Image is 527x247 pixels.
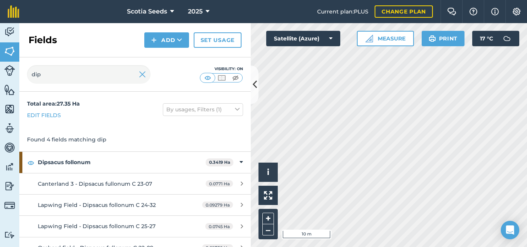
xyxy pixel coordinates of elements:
img: svg+xml;base64,PHN2ZyB4bWxucz0iaHR0cDovL3d3dy53My5vcmcvMjAwMC9zdmciIHdpZHRoPSIxOCIgaGVpZ2h0PSIyNC... [27,158,34,167]
img: svg+xml;base64,PD94bWwgdmVyc2lvbj0iMS4wIiBlbmNvZGluZz0idXRmLTgiPz4KPCEtLSBHZW5lcmF0b3I6IEFkb2JlIE... [4,231,15,239]
a: Lapwing Field - Dipsacus follonum C 25-270.0745 Ha [19,216,251,237]
button: 17 °C [472,31,519,46]
div: Visibility: On [200,66,243,72]
input: Search [27,65,150,84]
img: fieldmargin Logo [8,5,19,18]
div: Found 4 fields matching dip [19,128,251,151]
button: – [262,224,274,235]
img: svg+xml;base64,PD94bWwgdmVyc2lvbj0iMS4wIiBlbmNvZGluZz0idXRmLTgiPz4KPCEtLSBHZW5lcmF0b3I6IEFkb2JlIE... [4,161,15,173]
span: 2025 [188,7,203,16]
button: + [262,213,274,224]
span: Lapwing Field - Dipsacus follonum C 25-27 [38,223,155,230]
img: svg+xml;base64,PD94bWwgdmVyc2lvbj0iMS4wIiBlbmNvZGluZz0idXRmLTgiPz4KPCEtLSBHZW5lcmF0b3I6IEFkb2JlIE... [4,200,15,211]
div: Open Intercom Messenger [501,221,519,239]
img: svg+xml;base64,PHN2ZyB4bWxucz0iaHR0cDovL3d3dy53My5vcmcvMjAwMC9zdmciIHdpZHRoPSI1NiIgaGVpZ2h0PSI2MC... [4,45,15,57]
img: A cog icon [512,8,521,15]
span: Scotia Seeds [127,7,167,16]
img: svg+xml;base64,PD94bWwgdmVyc2lvbj0iMS4wIiBlbmNvZGluZz0idXRmLTgiPz4KPCEtLSBHZW5lcmF0b3I6IEFkb2JlIE... [4,142,15,153]
span: 17 ° C [480,31,493,46]
img: Four arrows, one pointing top left, one top right, one bottom right and the last bottom left [264,191,272,200]
img: svg+xml;base64,PD94bWwgdmVyc2lvbj0iMS4wIiBlbmNvZGluZz0idXRmLTgiPz4KPCEtLSBHZW5lcmF0b3I6IEFkb2JlIE... [499,31,515,46]
strong: Total area : 27.35 Ha [27,100,80,107]
img: svg+xml;base64,PD94bWwgdmVyc2lvbj0iMS4wIiBlbmNvZGluZz0idXRmLTgiPz4KPCEtLSBHZW5lcmF0b3I6IEFkb2JlIE... [4,180,15,192]
a: Canterland 3 - Dipsacus fullonum C 23-070.0771 Ha [19,173,251,194]
button: Measure [357,31,414,46]
img: svg+xml;base64,PHN2ZyB4bWxucz0iaHR0cDovL3d3dy53My5vcmcvMjAwMC9zdmciIHdpZHRoPSIxOSIgaGVpZ2h0PSIyNC... [429,34,436,43]
span: i [267,167,269,177]
strong: Dipsacus follonum [38,152,206,173]
img: svg+xml;base64,PHN2ZyB4bWxucz0iaHR0cDovL3d3dy53My5vcmcvMjAwMC9zdmciIHdpZHRoPSI1NiIgaGVpZ2h0PSI2MC... [4,84,15,96]
img: svg+xml;base64,PD94bWwgdmVyc2lvbj0iMS4wIiBlbmNvZGluZz0idXRmLTgiPz4KPCEtLSBHZW5lcmF0b3I6IEFkb2JlIE... [4,26,15,38]
span: Lapwing Field - Dipsacus follonum C 24-32 [38,202,156,208]
a: Lapwing Field - Dipsacus follonum C 24-320.09279 Ha [19,195,251,215]
span: Canterland 3 - Dipsacus fullonum C 23-07 [38,180,152,187]
img: svg+xml;base64,PHN2ZyB4bWxucz0iaHR0cDovL3d3dy53My5vcmcvMjAwMC9zdmciIHdpZHRoPSI1NiIgaGVpZ2h0PSI2MC... [4,103,15,115]
span: 0.0745 Ha [205,223,233,230]
img: svg+xml;base64,PHN2ZyB4bWxucz0iaHR0cDovL3d3dy53My5vcmcvMjAwMC9zdmciIHdpZHRoPSI1MCIgaGVpZ2h0PSI0MC... [217,74,226,82]
button: Print [422,31,465,46]
a: Set usage [194,32,242,48]
a: Edit fields [27,111,61,119]
img: svg+xml;base64,PHN2ZyB4bWxucz0iaHR0cDovL3d3dy53My5vcmcvMjAwMC9zdmciIHdpZHRoPSI1MCIgaGVpZ2h0PSI0MC... [203,74,213,82]
button: Satellite (Azure) [266,31,340,46]
button: By usages, Filters (1) [163,103,243,116]
img: svg+xml;base64,PHN2ZyB4bWxucz0iaHR0cDovL3d3dy53My5vcmcvMjAwMC9zdmciIHdpZHRoPSIyMiIgaGVpZ2h0PSIzMC... [139,70,146,79]
button: Add [144,32,189,48]
strong: 0.3419 Ha [209,160,230,165]
img: Two speech bubbles overlapping with the left bubble in the forefront [447,8,456,15]
img: A question mark icon [469,8,478,15]
span: 0.09279 Ha [202,202,233,208]
div: Dipsacus follonum0.3419 Ha [19,152,251,173]
img: svg+xml;base64,PHN2ZyB4bWxucz0iaHR0cDovL3d3dy53My5vcmcvMjAwMC9zdmciIHdpZHRoPSIxNyIgaGVpZ2h0PSIxNy... [491,7,499,16]
h2: Fields [29,34,57,46]
span: Current plan : PLUS [317,7,368,16]
a: Change plan [375,5,433,18]
img: svg+xml;base64,PD94bWwgdmVyc2lvbj0iMS4wIiBlbmNvZGluZz0idXRmLTgiPz4KPCEtLSBHZW5lcmF0b3I6IEFkb2JlIE... [4,123,15,134]
img: svg+xml;base64,PD94bWwgdmVyc2lvbj0iMS4wIiBlbmNvZGluZz0idXRmLTgiPz4KPCEtLSBHZW5lcmF0b3I6IEFkb2JlIE... [4,65,15,76]
img: Ruler icon [365,35,373,42]
span: 0.0771 Ha [206,180,233,187]
button: i [258,163,278,182]
img: svg+xml;base64,PHN2ZyB4bWxucz0iaHR0cDovL3d3dy53My5vcmcvMjAwMC9zdmciIHdpZHRoPSI1MCIgaGVpZ2h0PSI0MC... [231,74,240,82]
img: svg+xml;base64,PHN2ZyB4bWxucz0iaHR0cDovL3d3dy53My5vcmcvMjAwMC9zdmciIHdpZHRoPSIxNCIgaGVpZ2h0PSIyNC... [151,35,157,45]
